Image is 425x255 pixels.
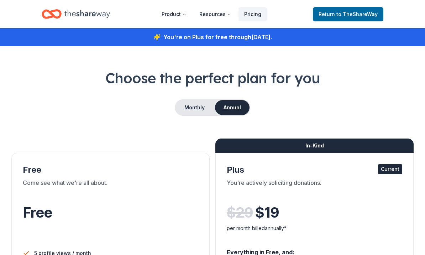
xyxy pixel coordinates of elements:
[255,203,279,223] span: $ 19
[156,6,267,22] nav: Main
[227,224,402,233] div: per month billed annually*
[238,7,267,21] a: Pricing
[215,139,414,153] div: In-Kind
[313,7,383,21] a: Returnto TheShareWay
[336,11,378,17] span: to TheShareWay
[156,7,192,21] button: Product
[319,10,378,19] span: Return
[23,178,198,198] div: Come see what we're all about.
[227,164,402,176] div: Plus
[42,6,110,22] a: Home
[23,164,198,176] div: Free
[215,100,250,115] button: Annual
[175,100,214,115] button: Monthly
[23,204,52,221] span: Free
[11,68,414,88] h1: Choose the perfect plan for you
[194,7,237,21] button: Resources
[227,178,402,198] div: You're actively soliciting donations.
[378,164,402,174] div: Current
